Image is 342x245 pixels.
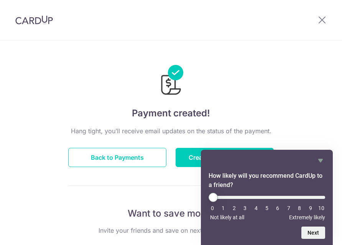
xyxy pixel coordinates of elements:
li: 3 [241,205,249,211]
p: Invite your friends and save on next your payment [68,226,274,235]
li: 5 [263,205,271,211]
span: Not likely at all [210,214,244,220]
h2: How likely will you recommend CardUp to a friend? Select an option from 0 to 10, with 0 being Not... [209,171,325,190]
div: How likely will you recommend CardUp to a friend? Select an option from 0 to 10, with 0 being Not... [209,156,325,239]
button: Back to Payments [68,148,166,167]
li: 10 [317,205,325,211]
li: 1 [219,205,227,211]
li: 2 [230,205,238,211]
p: Want to save more? [68,207,274,220]
span: Extremely likely [289,214,325,220]
div: How likely will you recommend CardUp to a friend? Select an option from 0 to 10, with 0 being Not... [209,193,325,220]
button: Create Another Payment [176,148,274,167]
li: 6 [274,205,281,211]
li: 0 [209,205,216,211]
button: Next question [301,227,325,239]
li: 4 [252,205,260,211]
li: 9 [307,205,314,211]
li: 8 [296,205,303,211]
button: Hide survey [316,156,325,165]
p: Hang tight, you’ll receive email updates on the status of the payment. [68,126,274,136]
img: CardUp [15,15,53,25]
li: 7 [285,205,293,211]
img: Payments [159,65,183,97]
h4: Payment created! [68,106,274,120]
